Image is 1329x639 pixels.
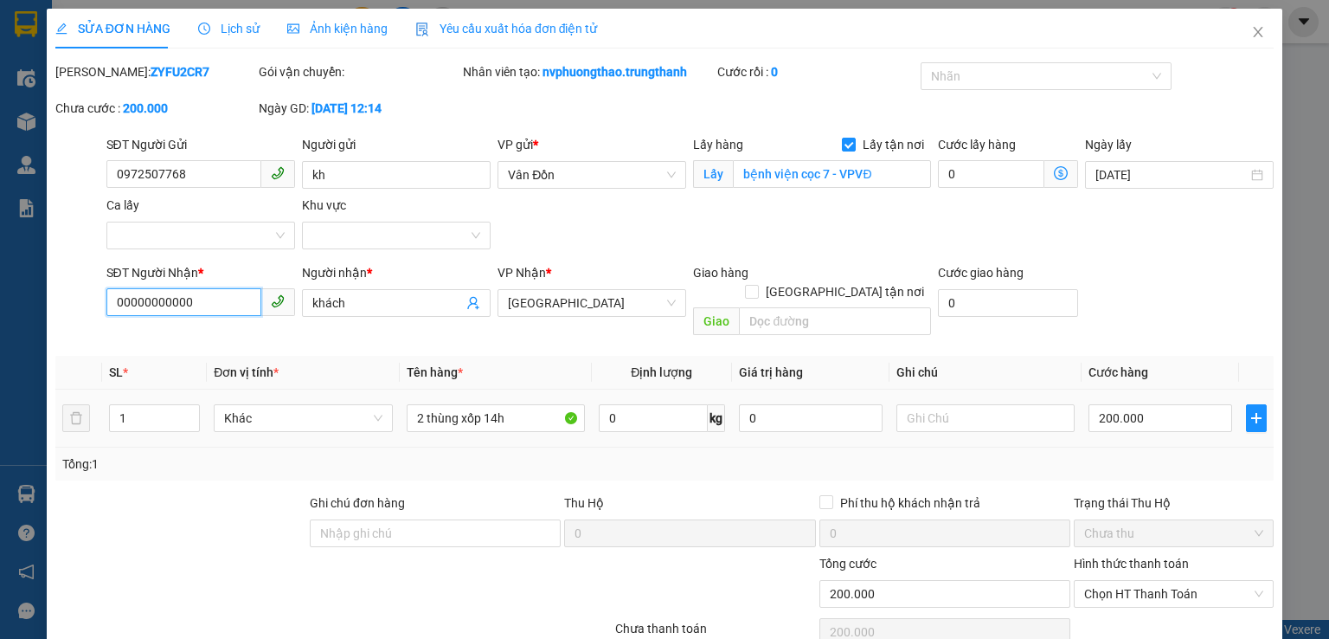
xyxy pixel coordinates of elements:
[938,289,1078,317] input: Cước giao hàng
[508,290,676,316] span: Hà Nội
[106,263,295,282] div: SĐT Người Nhận
[631,365,692,379] span: Định lượng
[311,101,382,115] b: [DATE] 12:14
[302,135,491,154] div: Người gửi
[856,135,931,154] span: Lấy tận nơi
[55,22,170,35] span: SỬA ĐƠN HÀNG
[198,23,210,35] span: clock-circle
[271,166,285,180] span: phone
[717,62,917,81] div: Cước rồi :
[415,23,429,36] img: icon
[889,356,1082,390] th: Ghi chú
[833,494,987,513] span: Phí thu hộ khách nhận trả
[106,135,295,154] div: SĐT Người Gửi
[466,296,480,310] span: user-add
[271,294,285,308] span: phone
[106,198,139,212] label: Ca lấy
[310,496,405,510] label: Ghi chú đơn hàng
[1251,25,1265,39] span: close
[693,266,748,280] span: Giao hàng
[819,557,876,571] span: Tổng cước
[1074,494,1274,513] div: Trạng thái Thu Hộ
[62,404,90,432] button: delete
[224,405,382,431] span: Khác
[214,365,279,379] span: Đơn vị tính
[302,263,491,282] div: Người nhận
[55,99,255,118] div: Chưa cước :
[1085,138,1132,152] label: Ngày lấy
[498,266,546,280] span: VP Nhận
[1054,166,1068,180] span: dollar-circle
[564,496,604,510] span: Thu Hộ
[1084,520,1263,546] span: Chưa thu
[759,282,931,301] span: [GEOGRAPHIC_DATA] tận nơi
[1095,165,1248,184] input: Ngày lấy
[310,520,561,547] input: Ghi chú đơn hàng
[938,160,1044,188] input: Cước lấy hàng
[498,135,686,154] div: VP gửi
[123,101,168,115] b: 200.000
[543,65,687,79] b: nvphuongthao.trungthanh
[151,65,209,79] b: ZYFU2CR7
[733,160,931,188] input: Lấy tận nơi
[938,138,1016,152] label: Cước lấy hàng
[1247,411,1266,425] span: plus
[938,266,1024,280] label: Cước giao hàng
[407,365,463,379] span: Tên hàng
[62,455,514,474] div: Tổng: 1
[739,365,803,379] span: Giá trị hàng
[415,22,598,35] span: Yêu cầu xuất hóa đơn điện tử
[259,62,459,81] div: Gói vận chuyển:
[1074,557,1189,571] label: Hình thức thanh toán
[109,365,123,379] span: SL
[259,99,459,118] div: Ngày GD:
[693,138,743,152] span: Lấy hàng
[55,62,255,81] div: [PERSON_NAME]:
[55,23,67,35] span: edit
[896,404,1075,432] input: Ghi Chú
[463,62,714,81] div: Nhân viên tạo:
[693,307,739,335] span: Giao
[287,22,388,35] span: Ảnh kiện hàng
[302,196,491,215] div: Khu vực
[198,22,260,35] span: Lịch sử
[1088,365,1148,379] span: Cước hàng
[1084,581,1263,607] span: Chọn HT Thanh Toán
[708,404,725,432] span: kg
[771,65,778,79] b: 0
[508,162,676,188] span: Vân Đồn
[407,404,585,432] input: VD: Bàn, Ghế
[693,160,733,188] span: Lấy
[739,307,931,335] input: Dọc đường
[1246,404,1267,432] button: plus
[287,23,299,35] span: picture
[1234,9,1282,57] button: Close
